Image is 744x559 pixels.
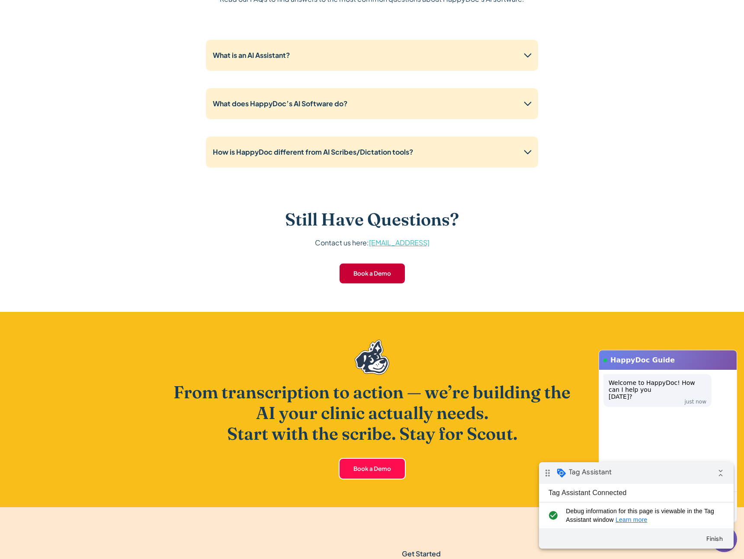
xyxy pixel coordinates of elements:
[173,2,190,19] i: Collapse debug badge
[369,238,430,247] a: [EMAIL_ADDRESS]
[213,147,413,156] strong: How is HappyDoc different from AI Scribes/Dictation tools?
[339,263,406,284] a: Book a Demo
[30,6,73,14] span: Tag Assistant
[315,237,430,249] p: Contact us here:
[160,69,191,84] button: Finish
[7,44,21,62] i: check_circle
[402,549,441,559] div: Get Started
[285,209,459,230] h3: Still Have Questions?
[77,54,109,61] a: Learn more
[339,458,406,480] a: Book a Demo
[213,99,347,108] strong: What does HappyDoc’s AI Software do?
[164,382,580,444] h2: From transcription to action — we’re building the AI your clinic actually needs. Start with the s...
[213,51,290,60] strong: What is an AI Assistant?
[27,44,180,62] span: Debug information for this page is viewable in the Tag Assistant window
